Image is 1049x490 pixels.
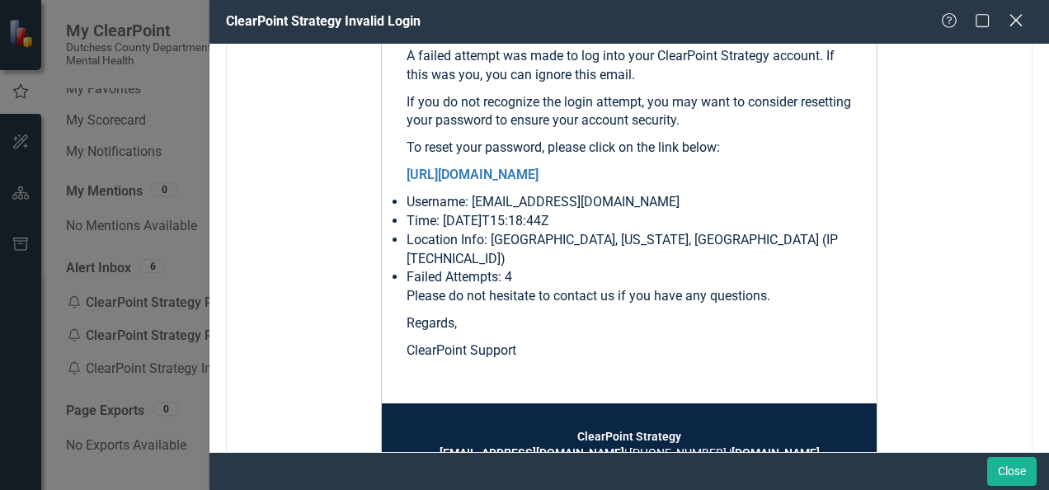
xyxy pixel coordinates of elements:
li: Time: [DATE]T15:18:44Z [407,212,852,231]
span: ClearPoint Strategy Invalid Login [226,13,421,29]
a: [URL][DOMAIN_NAME] [407,167,539,182]
a: [DOMAIN_NAME] [731,446,820,459]
a: [EMAIL_ADDRESS][DOMAIN_NAME] [440,446,624,459]
p: To reset your password, please click on the link below: [407,139,852,158]
p: Regards, [407,314,852,333]
button: Close [987,457,1037,486]
p: If you do not recognize the login attempt, you may want to consider resetting your password to en... [407,93,852,131]
li: Failed Attempts: 4 [407,268,852,287]
p: Please do not hesitate to contact us if you have any questions. [407,287,852,306]
p: A failed attempt was made to log into your ClearPoint Strategy account. If this was you, you can ... [407,47,852,85]
li: Username: [EMAIL_ADDRESS][DOMAIN_NAME] [407,193,852,212]
p: ClearPoint Support [407,342,852,360]
td: | [PHONE_NUMBER] | [407,428,852,461]
strong: ClearPoint Strategy [577,430,681,443]
li: Location Info: [GEOGRAPHIC_DATA], [US_STATE], [GEOGRAPHIC_DATA] (IP [TECHNICAL_ID]) [407,231,852,269]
